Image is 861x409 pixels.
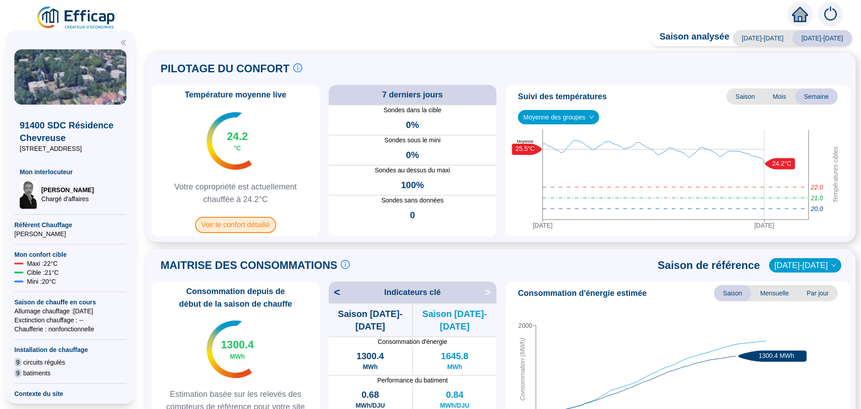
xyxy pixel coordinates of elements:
[329,376,497,385] span: Performance du batiment
[519,338,526,401] tspan: Consommation (MWh)
[14,369,22,378] span: 9
[714,285,751,301] span: Saison
[329,166,497,175] span: Sondes au dessus du maxi
[831,263,836,268] span: down
[818,2,843,27] img: alerts
[754,222,774,229] tspan: [DATE]
[361,388,379,401] span: 0.68
[329,136,497,145] span: Sondes sous le mini
[179,88,292,101] span: Température moyenne live
[20,119,121,144] span: 91400 SDC Résidence Chevreuse
[155,285,316,310] span: Consommation depuis de début de la saison de chauffe
[832,146,839,203] tspan: Températures cibles
[410,209,415,221] span: 0
[518,322,532,329] tspan: 2000
[401,179,424,191] span: 100%
[20,180,38,209] img: Chargé d'affaires
[14,316,126,325] span: Exctinction chauffage : --
[230,352,245,361] span: MWh
[14,307,126,316] span: Allumage chauffage : [DATE]
[207,321,252,378] img: indicateur températures
[446,388,463,401] span: 0.84
[14,389,126,398] span: Contexte du site
[774,259,836,272] span: 2022-2023
[27,277,56,286] span: Mini : 20 °C
[41,194,94,203] span: Chargé d'affaires
[810,205,823,212] tspan: 20.0
[518,90,607,103] span: Suivi des températures
[155,180,316,206] span: Votre copropriété est actuellement chauffée à 24.2°C
[120,40,126,46] span: double-left
[329,106,497,115] span: Sondes dans la cible
[14,250,126,259] span: Mon confort cible
[14,229,126,238] span: [PERSON_NAME]
[795,88,838,105] span: Semaine
[726,88,764,105] span: Saison
[357,350,384,362] span: 1300.4
[810,184,823,191] tspan: 22.0
[14,358,22,367] span: 9
[161,62,290,76] span: PILOTAGE DU CONFORT
[27,259,58,268] span: Maxi : 22 °C
[751,285,798,301] span: Mensuelle
[14,325,126,334] span: Chaufferie : non fonctionnelle
[589,114,594,120] span: down
[23,369,51,378] span: batiments
[27,268,59,277] span: Cible : 21 °C
[207,112,252,170] img: indicateur températures
[518,287,647,299] span: Consommation d'énergie estimée
[329,285,340,299] span: <
[658,258,760,273] span: Saison de référence
[533,222,552,229] tspan: [DATE]
[161,258,337,273] span: MAITRISE DES CONSOMMATIONS
[14,345,126,354] span: Installation de chauffage
[792,6,808,22] span: home
[792,30,852,46] span: [DATE]-[DATE]
[382,88,443,101] span: 7 derniers jours
[406,149,419,161] span: 0%
[20,167,121,176] span: Mon interlocuteur
[234,144,241,153] span: °C
[517,139,533,144] text: Moyenne
[329,308,412,333] span: Saison [DATE]-[DATE]
[195,217,276,233] span: Voir le confort détaillé
[485,285,496,299] span: >
[733,30,792,46] span: [DATE]-[DATE]
[523,110,594,124] span: Moyenne des groupes
[227,129,248,144] span: 24.2
[23,358,65,367] span: circuits régulés
[772,160,791,167] text: 24.2°C
[293,63,302,72] span: info-circle
[341,260,350,269] span: info-circle
[447,362,462,371] span: MWh
[20,144,121,153] span: [STREET_ADDRESS]
[221,338,254,352] span: 1300.4
[14,298,126,307] span: Saison de chauffe en cours
[406,119,419,131] span: 0%
[36,5,117,31] img: efficap energie logo
[764,88,795,105] span: Mois
[329,196,497,205] span: Sondes sans données
[759,352,794,359] text: 1300.4 MWh
[441,350,468,362] span: 1645.8
[413,308,496,333] span: Saison [DATE]-[DATE]
[384,286,441,299] span: Indicateurs clé
[329,337,497,346] span: Consommation d'énergie
[41,185,94,194] span: [PERSON_NAME]
[798,285,838,301] span: Par jour
[14,220,126,229] span: Référent Chauffage
[363,362,378,371] span: MWh
[651,30,730,46] span: Saison analysée
[810,194,823,202] tspan: 21.0
[516,145,535,152] text: 25.5°C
